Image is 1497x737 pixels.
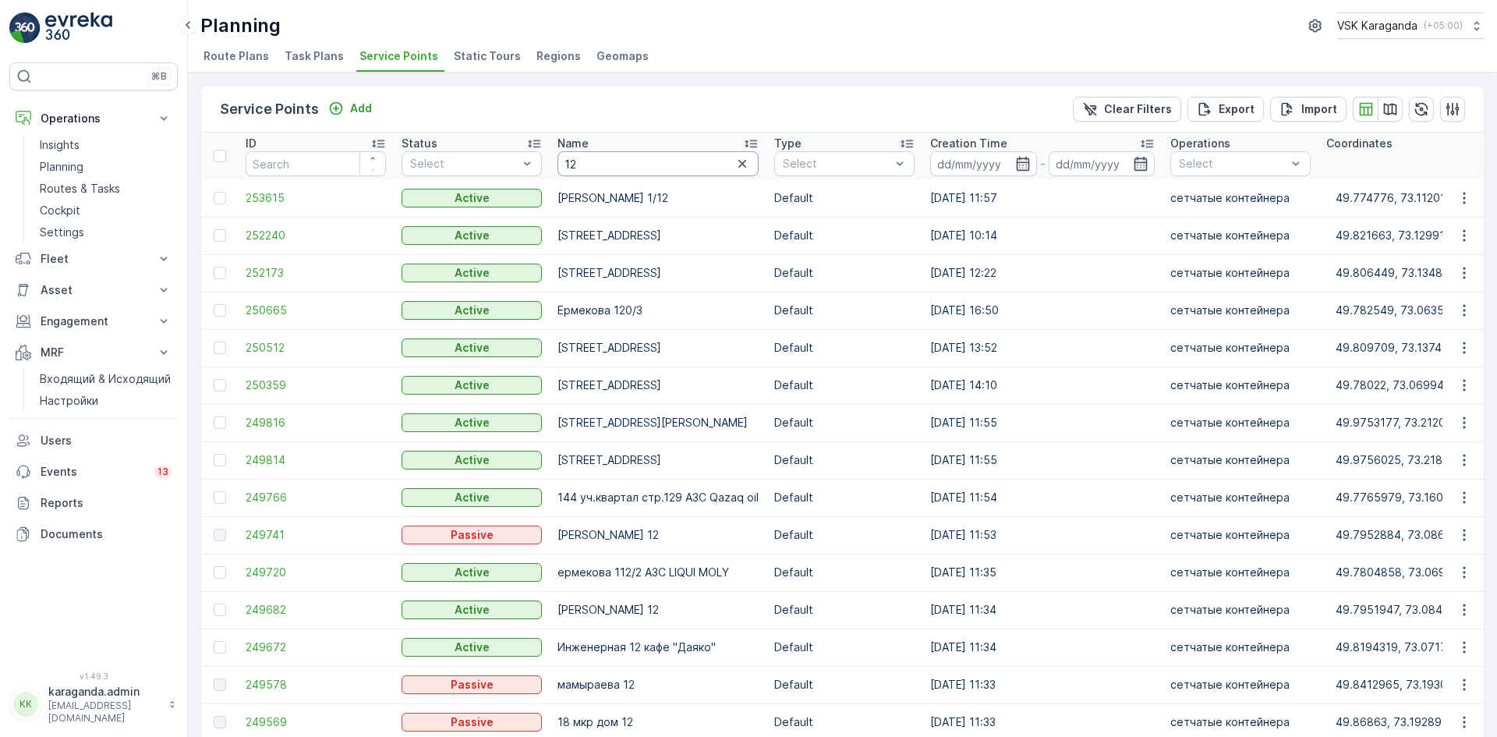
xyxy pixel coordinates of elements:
[1336,190,1453,206] p: 49.774776, 73.112017
[34,178,178,200] a: Routes & Tasks
[930,136,1007,151] p: Creation Time
[157,466,168,478] p: 13
[1163,329,1318,367] td: сетчатыe контейнера
[246,527,386,543] span: 249741
[550,292,766,329] td: Ермекова 120/3
[766,217,922,254] td: Default
[1326,373,1478,398] button: 49.78022, 73.069942
[1163,516,1318,554] td: сетчатыe контейнера
[766,591,922,629] td: Default
[536,48,581,64] span: Regions
[1326,635,1494,660] button: 49.8194319, 73.0717217
[766,292,922,329] td: Default
[40,225,84,240] p: Settings
[1163,554,1318,591] td: сетчатыe контейнера
[550,554,766,591] td: ермекова 112/2 АЗС LIQUI MOLY
[9,275,178,306] button: Asset
[41,433,172,448] p: Users
[550,479,766,516] td: 144 уч.квартал стр.129 АЗС Qazaq oil
[766,479,922,516] td: Default
[1326,335,1484,360] button: 49.809709, 73.137495
[1336,452,1470,468] p: 49.9756025, 73.2186547
[922,217,1163,254] td: [DATE] 10:14
[246,565,386,580] a: 249720
[550,254,766,292] td: [STREET_ADDRESS]
[214,416,226,429] div: Toggle Row Selected
[922,292,1163,329] td: [DATE] 16:50
[1163,591,1318,629] td: сетчатыe контейнера
[1301,101,1337,117] p: Import
[246,377,386,393] span: 250359
[1163,404,1318,441] td: сетчатыe контейнера
[402,136,437,151] p: Status
[1326,186,1481,211] button: 49.774776, 73.112017
[41,526,172,542] p: Documents
[1170,136,1230,151] p: Operations
[1326,298,1486,323] button: 49.782549, 73.063554
[402,638,542,657] button: Active
[402,488,542,507] button: Active
[766,629,922,666] td: Default
[9,12,41,44] img: logo
[766,666,922,703] td: Default
[402,301,542,320] button: Active
[350,101,372,116] p: Add
[766,516,922,554] td: Default
[766,367,922,404] td: Default
[1163,217,1318,254] td: сетчатыe контейнера
[9,243,178,275] button: Fleet
[9,103,178,134] button: Operations
[1337,18,1417,34] p: VSK Karaganda
[1163,367,1318,404] td: сетчатыe контейнера
[246,190,386,206] a: 253615
[550,179,766,217] td: [PERSON_NAME] 1/12
[214,229,226,242] div: Toggle Row Selected
[1163,479,1318,516] td: сетчатыe контейнера
[246,415,386,431] a: 249816
[45,12,112,44] img: logo_light-DOdMpM7g.png
[550,367,766,404] td: [STREET_ADDRESS]
[1336,527,1473,543] p: 49.7952884, 73.0869649
[246,303,386,318] a: 250665
[402,563,542,582] button: Active
[402,526,542,544] button: Passive
[246,602,386,618] span: 249682
[40,181,120,197] p: Routes & Tasks
[9,487,178,519] a: Reports
[9,671,178,681] span: v 1.49.3
[550,591,766,629] td: [PERSON_NAME] 12
[1326,223,1479,248] button: 49.821663, 73.129912
[1326,672,1495,697] button: 49.8412965, 73.1930414
[1270,97,1347,122] button: Import
[922,254,1163,292] td: [DATE] 12:22
[246,265,386,281] span: 252173
[214,566,226,579] div: Toggle Row Selected
[455,602,490,618] p: Active
[922,629,1163,666] td: [DATE] 11:34
[41,314,147,329] p: Engagement
[766,441,922,479] td: Default
[1049,151,1155,176] input: dd/mm/yyyy
[455,340,490,356] p: Active
[455,190,490,206] p: Active
[9,456,178,487] a: Events13
[454,48,521,64] span: Static Tours
[1336,602,1470,618] p: 49.7951947, 73.0849845
[214,454,226,466] div: Toggle Row Selected
[1163,254,1318,292] td: сетчатыe контейнера
[9,306,178,337] button: Engagement
[922,367,1163,404] td: [DATE] 14:10
[455,377,490,393] p: Active
[246,136,257,151] p: ID
[1040,154,1046,173] p: -
[34,156,178,178] a: Planning
[922,516,1163,554] td: [DATE] 11:53
[13,692,38,717] div: KK
[41,251,147,267] p: Fleet
[40,159,83,175] p: Planning
[1336,265,1456,281] p: 49.806449, 73.134803
[40,203,80,218] p: Cockpit
[285,48,344,64] span: Task Plans
[1163,292,1318,329] td: сетчатыe контейнера
[246,714,386,730] a: 249569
